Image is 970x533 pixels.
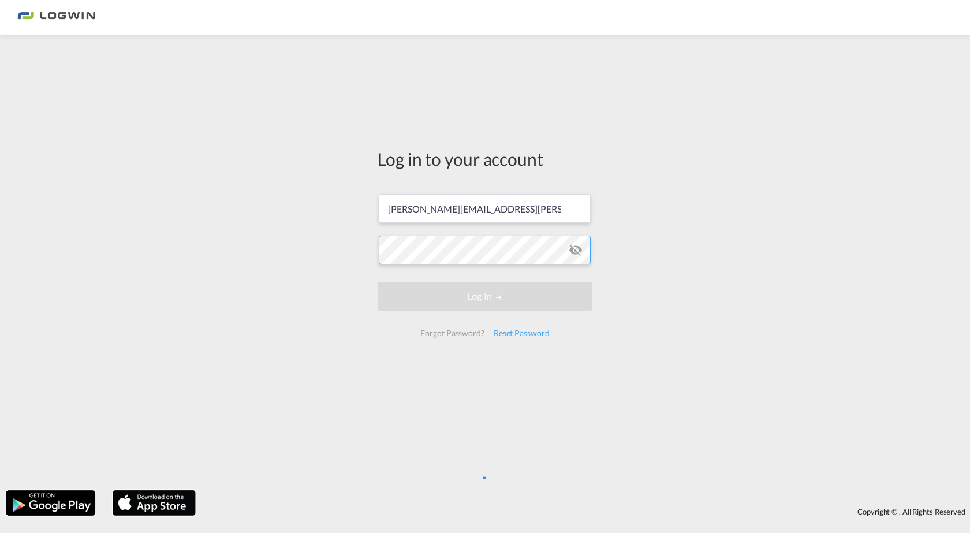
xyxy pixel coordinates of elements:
[416,323,488,344] div: Forgot Password?
[378,282,592,311] button: LOGIN
[17,5,95,31] img: 2761ae10d95411efa20a1f5e0282d2d7.png
[489,323,554,344] div: Reset Password
[202,502,970,521] div: Copyright © . All Rights Reserved
[5,489,96,517] img: google.png
[569,243,583,257] md-icon: icon-eye-off
[111,489,197,517] img: apple.png
[378,147,592,171] div: Log in to your account
[379,194,591,223] input: Enter email/phone number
